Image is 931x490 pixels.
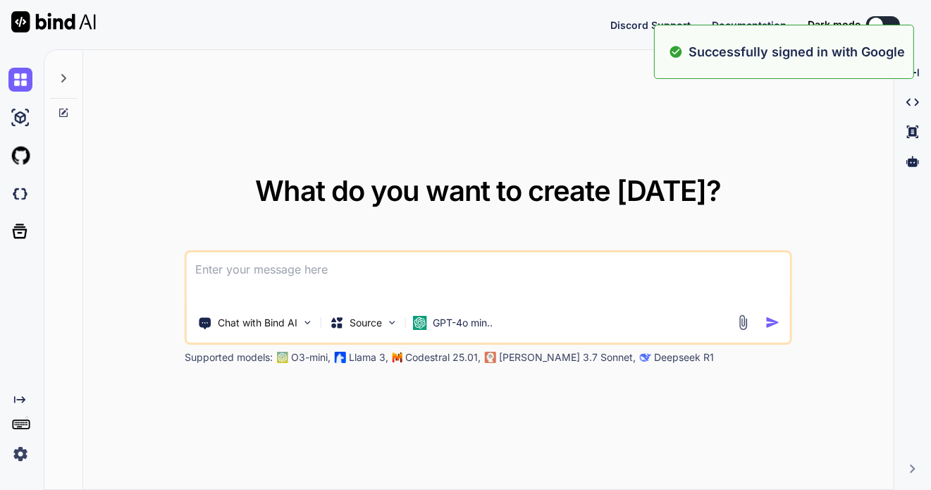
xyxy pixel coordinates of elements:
[654,350,714,365] p: Deepseek R1
[11,11,96,32] img: Bind AI
[255,173,721,208] span: What do you want to create [DATE]?
[610,18,691,32] button: Discord Support
[8,144,32,168] img: githubLight
[712,19,787,31] span: Documentation
[393,353,402,362] img: Mistral-AI
[8,442,32,466] img: settings
[610,19,691,31] span: Discord Support
[350,316,382,330] p: Source
[433,316,493,330] p: GPT-4o min..
[8,182,32,206] img: darkCloudIdeIcon
[335,352,346,363] img: Llama2
[485,352,496,363] img: claude
[689,42,905,61] p: Successfully signed in with Google
[302,317,314,329] img: Pick Tools
[8,106,32,130] img: ai-studio
[277,352,288,363] img: GPT-4
[735,314,751,331] img: attachment
[765,315,780,330] img: icon
[8,68,32,92] img: chat
[386,317,398,329] img: Pick Models
[669,42,683,61] img: alert
[640,352,651,363] img: claude
[349,350,388,365] p: Llama 3,
[413,316,427,330] img: GPT-4o mini
[405,350,481,365] p: Codestral 25.01,
[291,350,331,365] p: O3-mini,
[808,18,861,32] span: Dark mode
[499,350,636,365] p: [PERSON_NAME] 3.7 Sonnet,
[218,316,297,330] p: Chat with Bind AI
[712,18,787,32] button: Documentation
[185,350,273,365] p: Supported models:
